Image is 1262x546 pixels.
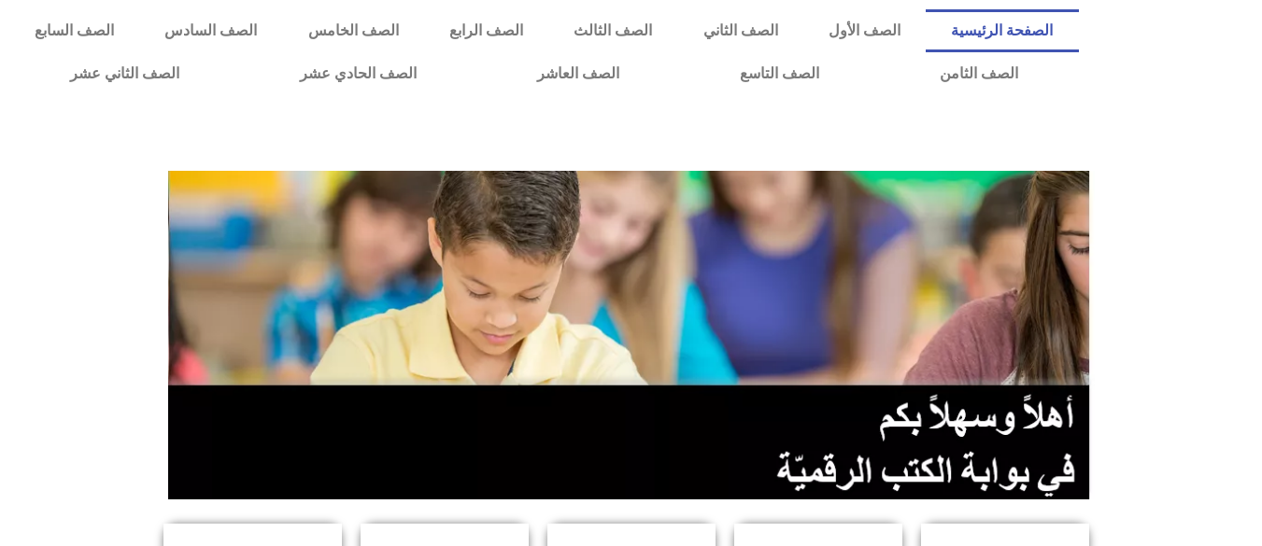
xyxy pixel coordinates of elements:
a: الصف الثاني [678,9,803,52]
a: الصف الثالث [548,9,677,52]
a: الصف الرابع [424,9,548,52]
a: الصف الخامس [283,9,424,52]
a: الصف السابع [9,9,139,52]
a: الصفحة الرئيسية [926,9,1078,52]
a: الصف التاسع [679,52,879,95]
a: الصف الحادي عشر [239,52,476,95]
a: الصف السادس [139,9,282,52]
a: الصف الثاني عشر [9,52,239,95]
a: الصف الثامن [879,52,1078,95]
a: الصف العاشر [476,52,679,95]
a: الصف الأول [803,9,926,52]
